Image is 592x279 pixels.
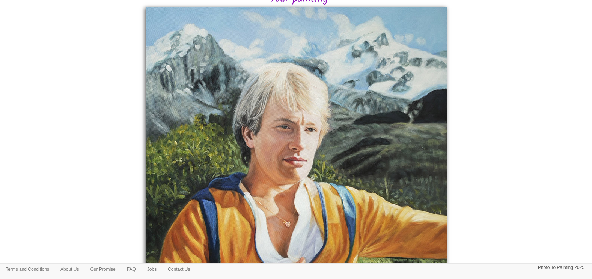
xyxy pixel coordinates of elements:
a: Contact Us [162,264,196,275]
p: Photo To Painting 2025 [538,264,584,271]
a: Our Promise [84,264,121,275]
a: FAQ [121,264,142,275]
a: Jobs [142,264,162,275]
a: About Us [55,264,84,275]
